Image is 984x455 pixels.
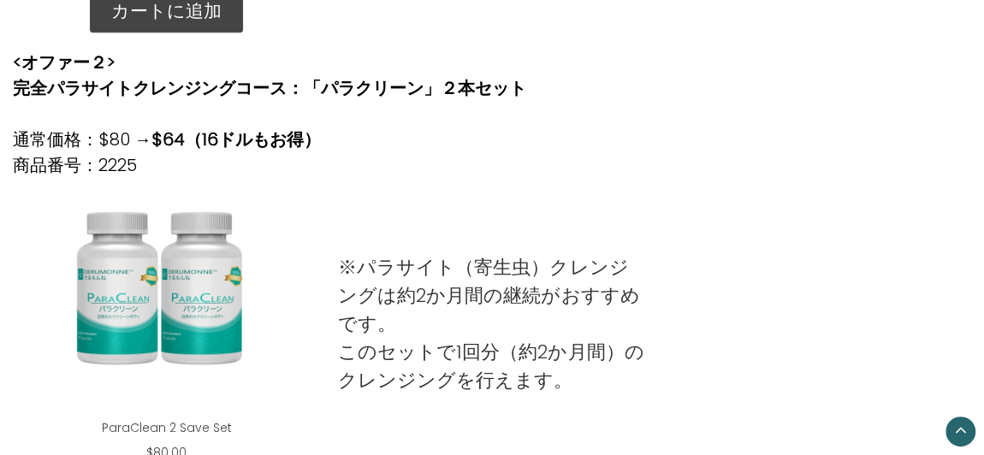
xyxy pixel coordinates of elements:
[338,253,645,394] p: ※パラサイト（寄生虫）クレンジングは約2か月間の継続がおすすめです。 このセットで1回分（約2か月間）のクレンジングを行えます。
[151,127,321,151] strong: $64（16ドルもお得）
[13,76,526,100] strong: 完全パラサイトクレンジングコース：「パラクリーン」２本セット
[102,419,232,436] a: ParaClean 2 Save Set
[13,127,526,178] p: 通常価格：$80 → 商品番号：2225
[13,50,116,74] strong: <オファー２>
